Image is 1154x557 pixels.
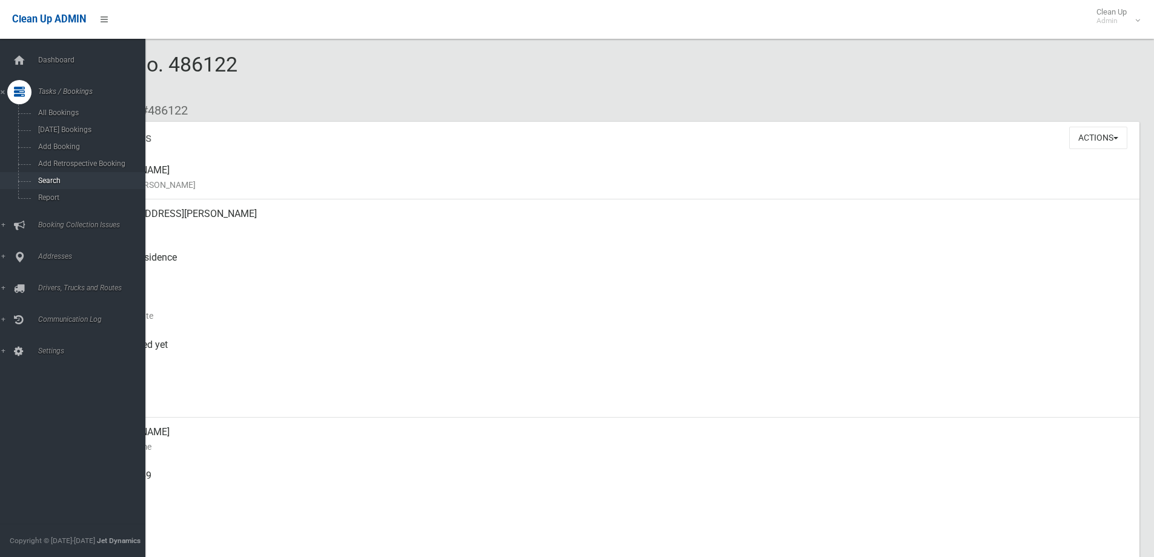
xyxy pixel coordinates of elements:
[97,330,1130,374] div: Not collected yet
[97,418,1130,461] div: [PERSON_NAME]
[97,243,1130,287] div: Front of Residence
[97,309,1130,323] small: Collection Date
[97,527,1130,541] small: Landline
[53,52,237,99] span: Booking No. 486122
[35,125,144,134] span: [DATE] Bookings
[35,159,144,168] span: Add Retrospective Booking
[1096,16,1127,25] small: Admin
[97,536,141,545] strong: Jet Dynamics
[97,374,1130,418] div: [DATE]
[35,221,154,229] span: Booking Collection Issues
[97,396,1130,410] small: Zone
[35,142,144,151] span: Add Booking
[97,265,1130,279] small: Pickup Point
[97,483,1130,498] small: Mobile
[97,156,1130,199] div: [PERSON_NAME]
[97,221,1130,236] small: Address
[97,461,1130,505] div: 0433294169
[35,193,144,202] span: Report
[132,99,188,122] li: #486122
[35,284,154,292] span: Drivers, Trucks and Routes
[97,178,1130,192] small: Name of [PERSON_NAME]
[35,176,144,185] span: Search
[97,287,1130,330] div: [DATE]
[97,505,1130,549] div: None given
[35,87,154,96] span: Tasks / Bookings
[12,13,86,25] span: Clean Up ADMIN
[35,108,144,117] span: All Bookings
[97,352,1130,367] small: Collected At
[1090,7,1139,25] span: Clean Up
[10,536,95,545] span: Copyright © [DATE]-[DATE]
[35,56,154,64] span: Dashboard
[97,439,1130,454] small: Contact Name
[1069,127,1127,149] button: Actions
[35,347,154,355] span: Settings
[35,252,154,261] span: Addresses
[35,315,154,324] span: Communication Log
[97,199,1130,243] div: [STREET_ADDRESS][PERSON_NAME]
